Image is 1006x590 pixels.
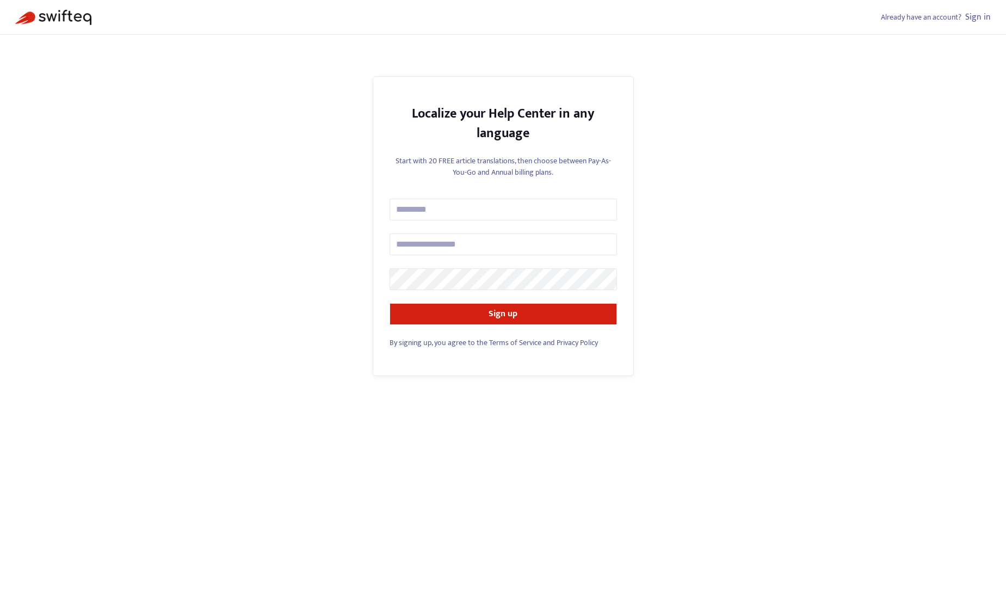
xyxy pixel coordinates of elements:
[390,303,617,325] button: Sign up
[390,155,617,178] p: Start with 20 FREE article translations, then choose between Pay-As-You-Go and Annual billing plans.
[965,10,991,24] a: Sign in
[390,336,487,349] span: By signing up, you agree to the
[15,10,91,25] img: Swifteq
[390,337,617,348] div: and
[412,103,594,144] strong: Localize your Help Center in any language
[489,336,541,349] a: Terms of Service
[557,336,598,349] a: Privacy Policy
[881,11,961,23] span: Already have an account?
[489,306,517,321] strong: Sign up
